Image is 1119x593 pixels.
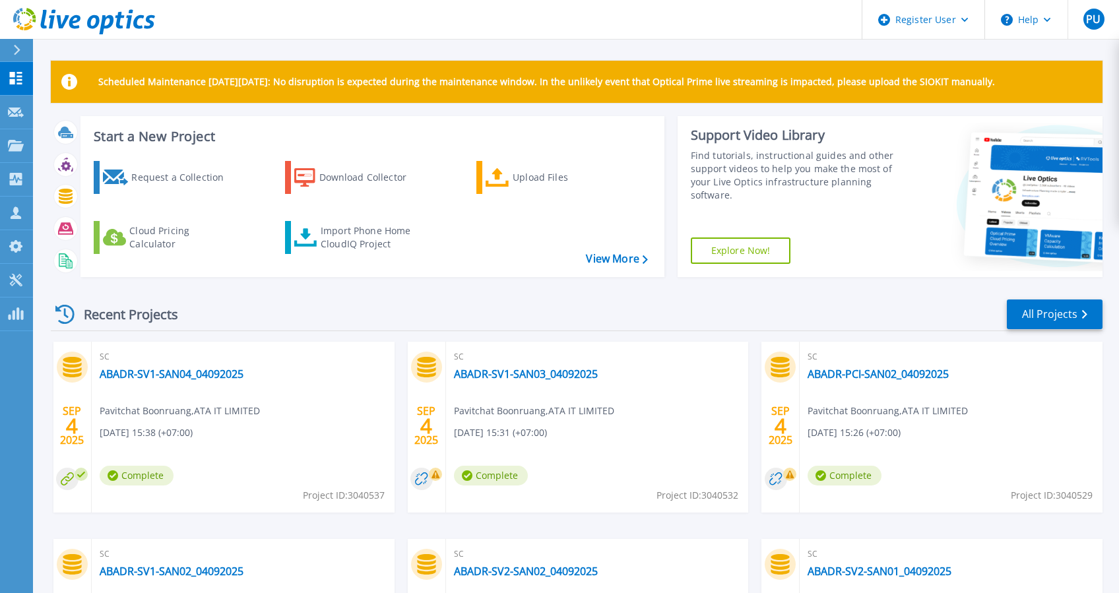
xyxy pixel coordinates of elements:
[808,565,951,578] a: ABADR-SV2-SAN01_04092025
[513,164,618,191] div: Upload Files
[808,404,968,418] span: Pavitchat Boonruang , ATA IT LIMITED
[100,425,193,440] span: [DATE] 15:38 (+07:00)
[1086,14,1101,24] span: PU
[129,224,235,251] div: Cloud Pricing Calculator
[1007,299,1103,329] a: All Projects
[285,161,432,194] a: Download Collector
[100,565,243,578] a: ABADR-SV1-SAN02_04092025
[691,149,906,202] div: Find tutorials, instructional guides and other support videos to help you make the most of your L...
[100,350,387,364] span: SC
[1011,488,1093,503] span: Project ID: 3040529
[94,221,241,254] a: Cloud Pricing Calculator
[476,161,623,194] a: Upload Files
[420,420,432,431] span: 4
[321,224,424,251] div: Import Phone Home CloudIQ Project
[586,253,647,265] a: View More
[51,298,196,330] div: Recent Projects
[98,77,995,87] p: Scheduled Maintenance [DATE][DATE]: No disruption is expected during the maintenance window. In t...
[94,161,241,194] a: Request a Collection
[454,547,741,561] span: SC
[808,350,1095,364] span: SC
[691,237,791,264] a: Explore Now!
[454,404,614,418] span: Pavitchat Boonruang , ATA IT LIMITED
[808,547,1095,561] span: SC
[808,425,901,440] span: [DATE] 15:26 (+07:00)
[131,164,237,191] div: Request a Collection
[454,466,528,485] span: Complete
[94,129,647,144] h3: Start a New Project
[303,488,385,503] span: Project ID: 3040537
[656,488,738,503] span: Project ID: 3040532
[100,367,243,381] a: ABADR-SV1-SAN04_04092025
[100,404,260,418] span: Pavitchat Boonruang , ATA IT LIMITED
[100,466,174,485] span: Complete
[319,164,425,191] div: Download Collector
[454,367,598,381] a: ABADR-SV1-SAN03_04092025
[768,402,793,450] div: SEP 2025
[691,127,906,144] div: Support Video Library
[454,350,741,364] span: SC
[100,547,387,561] span: SC
[414,402,439,450] div: SEP 2025
[808,466,881,485] span: Complete
[775,420,786,431] span: 4
[808,367,949,381] a: ABADR-PCI-SAN02_04092025
[454,565,598,578] a: ABADR-SV2-SAN02_04092025
[66,420,78,431] span: 4
[59,402,84,450] div: SEP 2025
[454,425,547,440] span: [DATE] 15:31 (+07:00)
